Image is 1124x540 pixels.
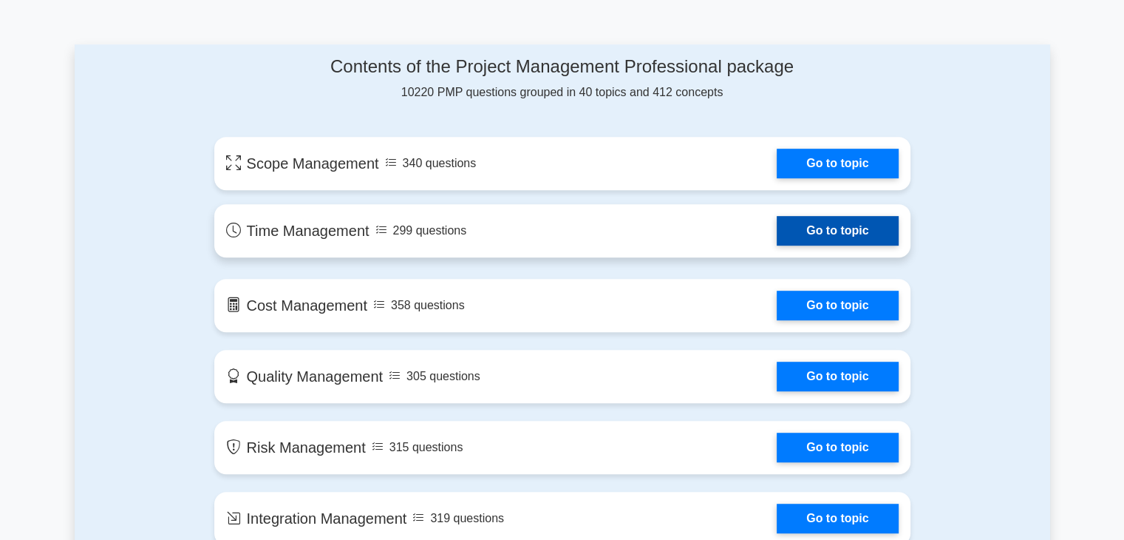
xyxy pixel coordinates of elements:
a: Go to topic [777,149,898,178]
a: Go to topic [777,504,898,533]
a: Go to topic [777,216,898,246]
a: Go to topic [777,291,898,320]
a: Go to topic [777,433,898,462]
a: Go to topic [777,362,898,391]
div: 10220 PMP questions grouped in 40 topics and 412 concepts [214,56,910,101]
h4: Contents of the Project Management Professional package [214,56,910,78]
